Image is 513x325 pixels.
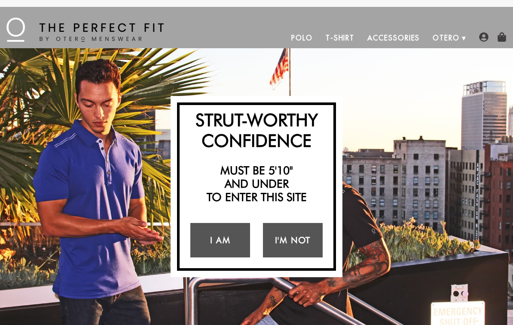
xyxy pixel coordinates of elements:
[426,28,466,48] a: Otero
[285,28,319,48] a: Polo
[184,164,329,204] h2: Must be 5'10" and under to enter this site
[497,32,507,42] img: shopping-bag-icon.png
[6,18,164,42] img: The Perfect Fit - by Otero Menswear - Logo
[479,32,489,42] img: user-account-icon.png
[184,109,329,151] h2: Strut-Worthy Confidence
[263,223,323,257] a: I'm Not
[319,28,361,48] a: T-Shirt
[190,223,250,257] a: I Am
[361,28,426,48] a: Accessories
